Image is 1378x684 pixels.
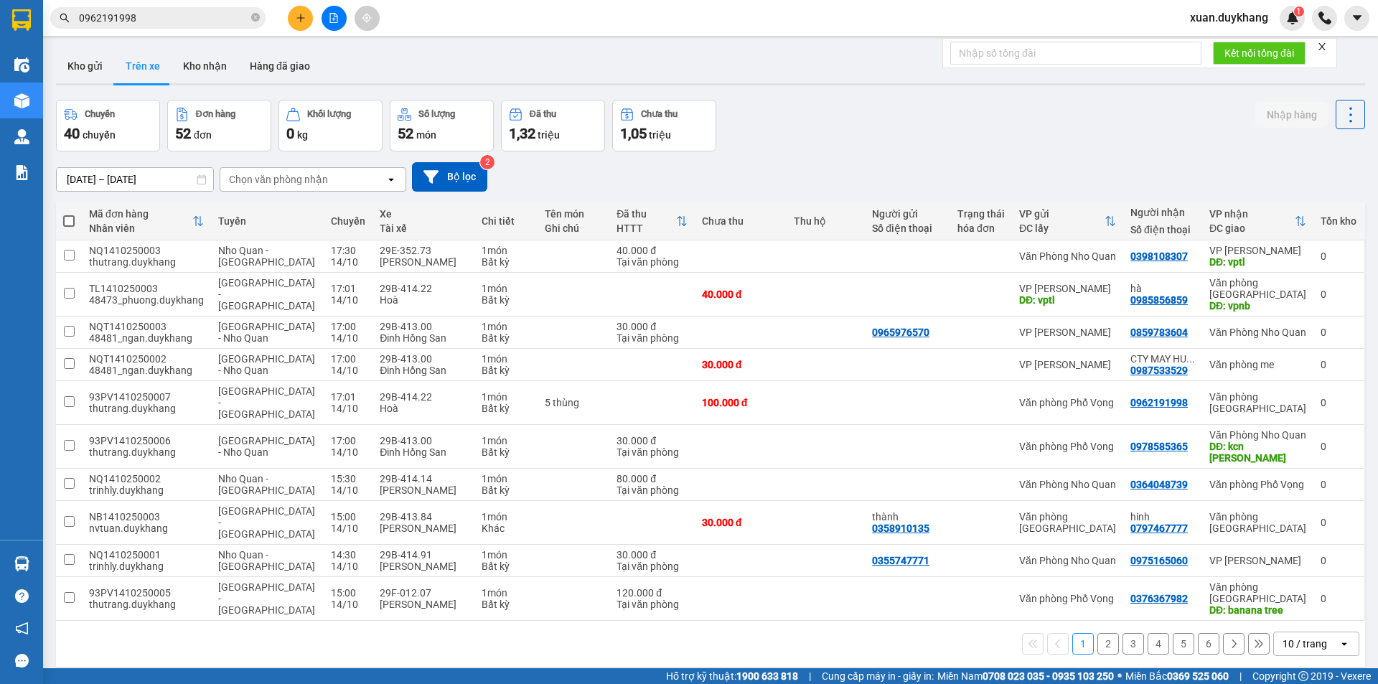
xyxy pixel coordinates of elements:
div: Tại văn phòng [617,256,688,268]
span: ⚪️ [1117,673,1122,679]
span: Cung cấp máy in - giấy in: [822,668,934,684]
span: [GEOGRAPHIC_DATA] - Nho Quan [218,435,315,458]
div: 0978585365 [1130,441,1188,452]
div: 17:01 [331,283,365,294]
div: 14/10 [331,365,365,376]
button: 1 [1072,633,1094,655]
th: Toggle SortBy [82,202,211,240]
div: 1 món [482,321,530,332]
span: close-circle [251,13,260,22]
div: Bất kỳ [482,484,530,496]
div: 29B-414.14 [380,473,467,484]
div: 40.000 đ [702,289,779,300]
div: 29B-413.00 [380,435,467,446]
input: Nhập số tổng đài [950,42,1201,65]
svg: open [1339,638,1350,650]
div: ĐC giao [1209,222,1295,234]
div: VP [PERSON_NAME] [1019,283,1116,294]
div: Văn phòng [GEOGRAPHIC_DATA] [1209,391,1306,414]
th: Toggle SortBy [1012,202,1123,240]
button: Số lượng52món [390,100,494,151]
div: Văn Phòng Nho Quan [1209,327,1306,338]
span: 40 [64,125,80,142]
div: VP [PERSON_NAME] [1019,327,1116,338]
div: 0975165060 [1130,555,1188,566]
div: Khối lượng [307,109,351,119]
div: NQT1410250003 [89,321,204,332]
div: 29B-414.22 [380,391,467,403]
div: Đơn hàng [196,109,235,119]
div: Tại văn phòng [617,561,688,572]
input: Tìm tên, số ĐT hoặc mã đơn [79,10,248,26]
div: thutrang.duykhang [89,256,204,268]
div: trinhly.duykhang [89,484,204,496]
span: plus [296,13,306,23]
div: 93PV1410250005 [89,587,204,599]
div: 1 món [482,587,530,599]
div: Bất kỳ [482,332,530,344]
div: Văn phòng [GEOGRAPHIC_DATA] [1209,277,1306,300]
div: Tại văn phòng [617,332,688,344]
span: question-circle [15,589,29,603]
div: 1 món [482,391,530,403]
div: 14/10 [331,523,365,534]
div: DĐ: kcn gia vân [1209,441,1306,464]
button: caret-down [1344,6,1369,31]
div: Chuyến [85,109,115,119]
span: | [1239,668,1242,684]
div: Đã thu [530,109,556,119]
div: 15:30 [331,473,365,484]
button: Đã thu1,32 triệu [501,100,605,151]
button: Kho nhận [172,49,238,83]
div: Nhân viên [89,222,192,234]
div: Ghi chú [545,222,602,234]
div: 1 món [482,353,530,365]
span: chuyến [83,129,116,141]
span: món [416,129,436,141]
sup: 1 [1294,6,1304,17]
div: NB1410250003 [89,511,204,523]
span: aim [362,13,372,23]
span: [GEOGRAPHIC_DATA] - [GEOGRAPHIC_DATA] [218,581,315,616]
div: DĐ: banana tree [1209,604,1306,616]
div: 17:01 [331,391,365,403]
img: warehouse-icon [14,93,29,108]
span: message [15,654,29,667]
div: Văn Phòng Nho Quan [1019,555,1116,566]
button: plus [288,6,313,31]
div: 14/10 [331,332,365,344]
span: [GEOGRAPHIC_DATA] - Nho Quan [218,353,315,376]
span: ... [1186,353,1195,365]
div: Người nhận [1130,207,1195,218]
button: 3 [1122,633,1144,655]
div: 10 / trang [1283,637,1327,651]
div: Văn phòng Phố Vọng [1019,593,1116,604]
div: 29E-352.73 [380,245,467,256]
span: notification [15,622,29,635]
div: hinh [1130,511,1195,523]
img: phone-icon [1318,11,1331,24]
div: 48473_phuong.duykhang [89,294,204,306]
div: Số điện thoại [1130,224,1195,235]
div: NQ1410250002 [89,473,204,484]
div: 0 [1321,250,1356,262]
button: 6 [1198,633,1219,655]
button: 2 [1097,633,1119,655]
div: 120.000 đ [617,587,688,599]
div: 0962191998 [1130,397,1188,408]
div: Bất kỳ [482,294,530,306]
img: logo-vxr [12,9,31,31]
div: Chưa thu [641,109,678,119]
div: Bất kỳ [482,599,530,610]
div: Văn Phòng Nho Quan [1209,429,1306,441]
span: caret-down [1351,11,1364,24]
div: Tài xế [380,222,467,234]
div: [PERSON_NAME] [380,561,467,572]
button: 5 [1173,633,1194,655]
input: Select a date range. [57,168,213,191]
div: 100.000 đ [702,397,779,408]
button: file-add [322,6,347,31]
div: 14/10 [331,561,365,572]
div: [PERSON_NAME] [380,523,467,534]
span: triệu [649,129,671,141]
